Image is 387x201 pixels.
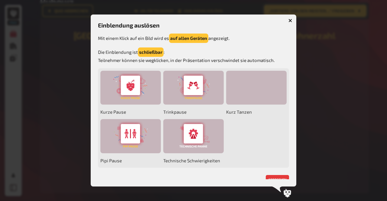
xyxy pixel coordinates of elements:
h3: Einblendung auslösen [98,22,289,29]
button: auf allen Geräten [169,34,208,43]
p: Mit einem Klick auf ein Bild wird es angezeigt. [98,34,289,43]
span: Trinkpause [163,107,224,117]
div: Pipi Pause [100,119,161,153]
div: Technische Schwierigkeiten [163,119,224,153]
button: abbrechen [266,175,289,185]
div: Kurz Tanzen [226,71,287,105]
span: Kurz Tanzen [226,107,287,117]
div: Kurze Pause [100,71,161,105]
p: Die Einblendung ist : Teilnehmer können sie wegklicken, in der Präsentation verschwindet sie auto... [98,47,289,64]
button: schließbar [138,47,164,57]
span: Technische Schwierigkeiten [163,156,224,165]
span: Kurze Pause [100,107,161,117]
span: Pipi Pause [100,156,161,165]
div: Trinkpause [163,71,224,105]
